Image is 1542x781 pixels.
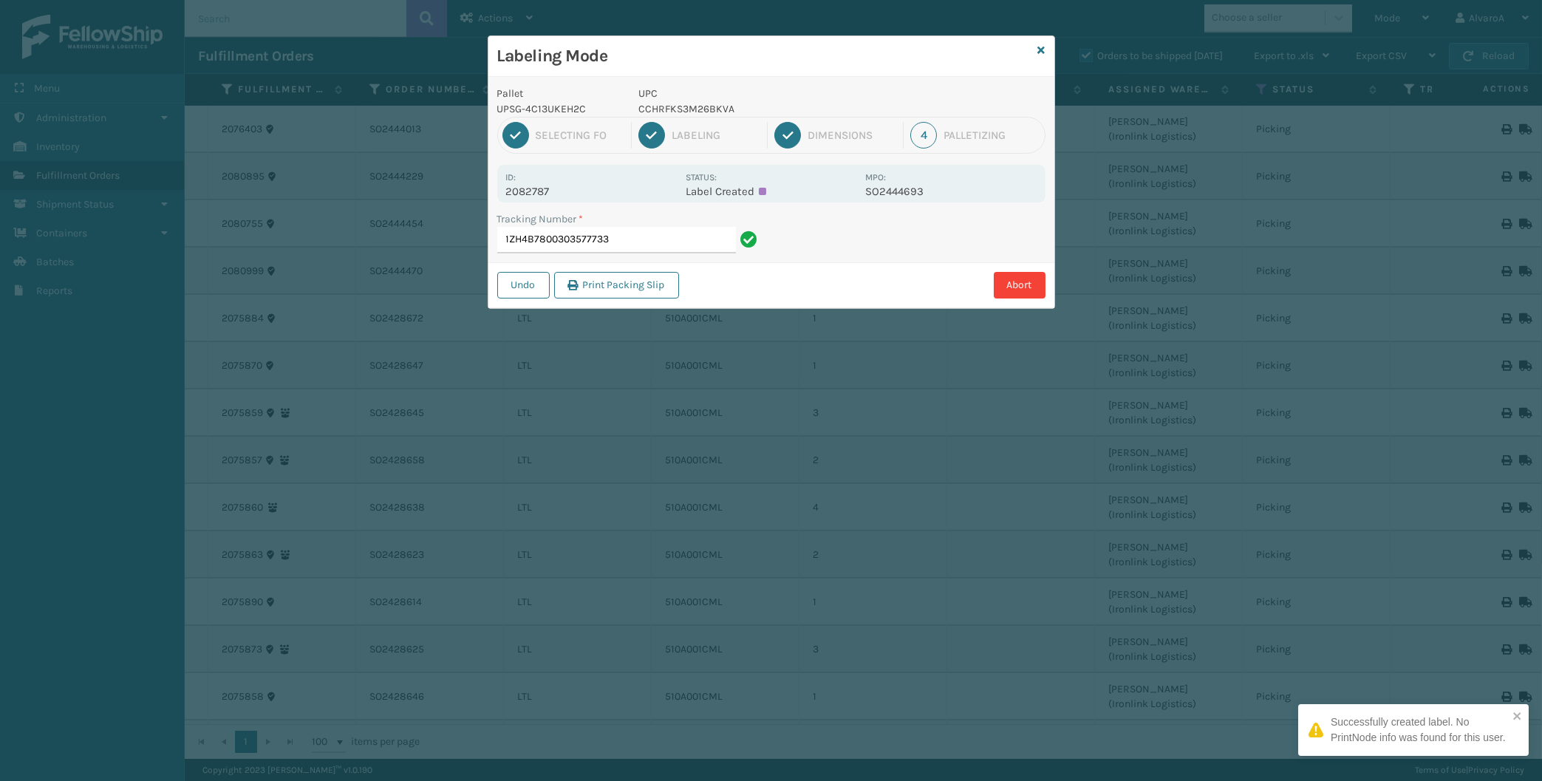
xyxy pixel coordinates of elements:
p: Pallet [497,86,621,101]
div: Successfully created label. No PrintNode info was found for this user. [1331,715,1508,746]
p: CCHRFKS3M26BKVA [638,101,856,117]
label: Tracking Number [497,211,584,227]
h3: Labeling Mode [497,45,1032,67]
p: 2082787 [506,185,677,198]
div: Labeling [672,129,760,142]
div: 4 [910,122,937,149]
button: Print Packing Slip [554,272,679,299]
label: MPO: [865,172,886,183]
div: Selecting FO [536,129,624,142]
div: 1 [502,122,529,149]
button: close [1512,710,1523,724]
div: Palletizing [944,129,1040,142]
p: SO2444693 [865,185,1036,198]
p: Label Created [686,185,856,198]
div: Dimensions [808,129,896,142]
button: Abort [994,272,1045,299]
div: 2 [638,122,665,149]
p: UPSG-4C13UKEH2C [497,101,621,117]
div: 3 [774,122,801,149]
button: Undo [497,272,550,299]
label: Status: [686,172,717,183]
label: Id: [506,172,516,183]
p: UPC [638,86,856,101]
